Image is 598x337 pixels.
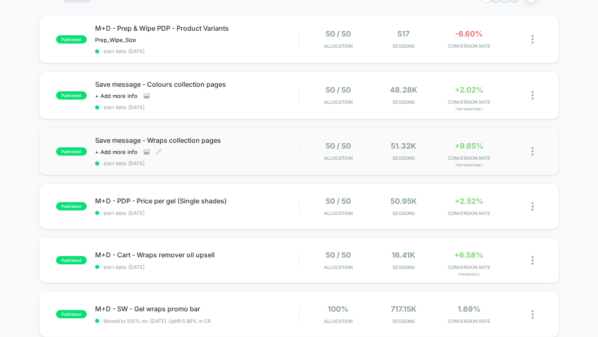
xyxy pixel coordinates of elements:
span: Allocation [324,155,353,161]
span: M+D - Prep & Wipe PDP - Product Variants [95,24,299,32]
span: CONVERSION RATE [439,264,500,270]
span: 100% [328,305,348,313]
img: close [532,310,534,319]
span: 50 / 50 [326,29,351,38]
span: Allocation [324,99,353,105]
span: published [56,147,87,156]
span: for Bundle [439,272,500,276]
span: 50 / 50 [326,85,351,94]
span: -6.60% [455,29,483,38]
span: CONVERSION RATE [439,318,500,324]
span: CONVERSION RATE [439,43,500,49]
img: close [532,256,534,265]
span: + Add more info [95,93,137,99]
span: +9.85% [455,142,483,150]
span: 50 / 50 [326,197,351,205]
span: M+D - Cart - Wraps remover oil upsell [95,251,299,259]
span: Sessions [373,155,434,161]
span: CONVERSION RATE [439,99,500,105]
span: Moved to 100% on: [DATE] . Uplift: 5.86% in CR [103,318,211,324]
span: 517 [397,29,409,38]
span: Allocation [324,210,353,216]
span: M+D - PDP - Price per gel (Single shades) [95,197,299,205]
span: 51.32k [391,142,416,150]
img: close [532,91,534,100]
span: Sessions [373,210,434,216]
span: 50.95k [390,197,417,205]
span: Sessions [373,43,434,49]
span: M+D - SW - Gel wraps promo bar [95,305,299,313]
span: Allocation [324,318,353,324]
span: published [56,91,87,100]
span: published [56,202,87,210]
span: start date: [DATE] [95,160,299,166]
img: close [532,147,534,156]
span: + Add more info [95,149,137,155]
span: published [56,256,87,264]
span: start date: [DATE] [95,264,299,270]
img: close [532,35,534,44]
span: Allocation [324,264,353,270]
span: CONVERSION RATE [439,210,500,216]
span: 48.28k [390,85,417,94]
span: +2.52% [455,197,483,205]
span: start date: [DATE] [95,210,299,216]
span: Prep_Wipe_Size [95,37,136,43]
span: for Variation 1 [439,163,500,167]
span: CONVERSION RATE [439,155,500,161]
span: 50 / 50 [326,251,351,259]
span: Sessions [373,318,434,324]
span: Save message - Colours collection pages [95,80,299,88]
span: for Variation 1 [439,107,500,111]
span: start date: [DATE] [95,104,299,110]
span: 50 / 50 [326,142,351,150]
span: 717.15k [391,305,417,313]
span: +6.58% [454,251,483,259]
span: start date: [DATE] [95,48,299,54]
span: Allocation [324,43,353,49]
span: Sessions [373,99,434,105]
span: Save message - Wraps collection pages [95,136,299,144]
span: 16.41k [392,251,415,259]
span: 1.69% [458,305,480,313]
img: close [532,202,534,211]
span: published [56,310,87,318]
span: published [56,35,87,44]
span: Sessions [373,264,434,270]
span: +2.02% [455,85,483,94]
